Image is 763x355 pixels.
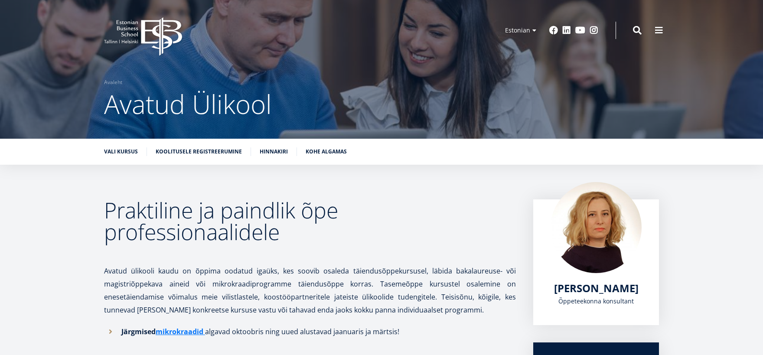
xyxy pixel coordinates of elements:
div: Õppeteekonna konsultant [551,295,642,308]
span: Avatud Ülikool [104,86,272,122]
a: Youtube [575,26,585,35]
h2: Praktiline ja paindlik õpe professionaalidele [104,199,516,243]
a: [PERSON_NAME] [554,282,639,295]
a: Koolitusele registreerumine [156,147,242,156]
a: Avaleht [104,78,122,87]
a: Hinnakiri [260,147,288,156]
a: Vali kursus [104,147,138,156]
a: m [156,325,163,338]
a: Facebook [549,26,558,35]
span: [PERSON_NAME] [554,281,639,295]
a: Linkedin [562,26,571,35]
a: ikrokraadid [163,325,203,338]
strong: Järgmised [121,327,205,336]
a: Instagram [590,26,598,35]
a: Kohe algamas [306,147,347,156]
img: Kadri Osula Learning Journey Advisor [551,182,642,273]
li: algavad oktoobris ning uued alustavad jaanuaris ja märtsis! [104,325,516,338]
p: Avatud ülikooli kaudu on õppima oodatud igaüks, kes soovib osaleda täiendusõppekursusel, läbida b... [104,251,516,316]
